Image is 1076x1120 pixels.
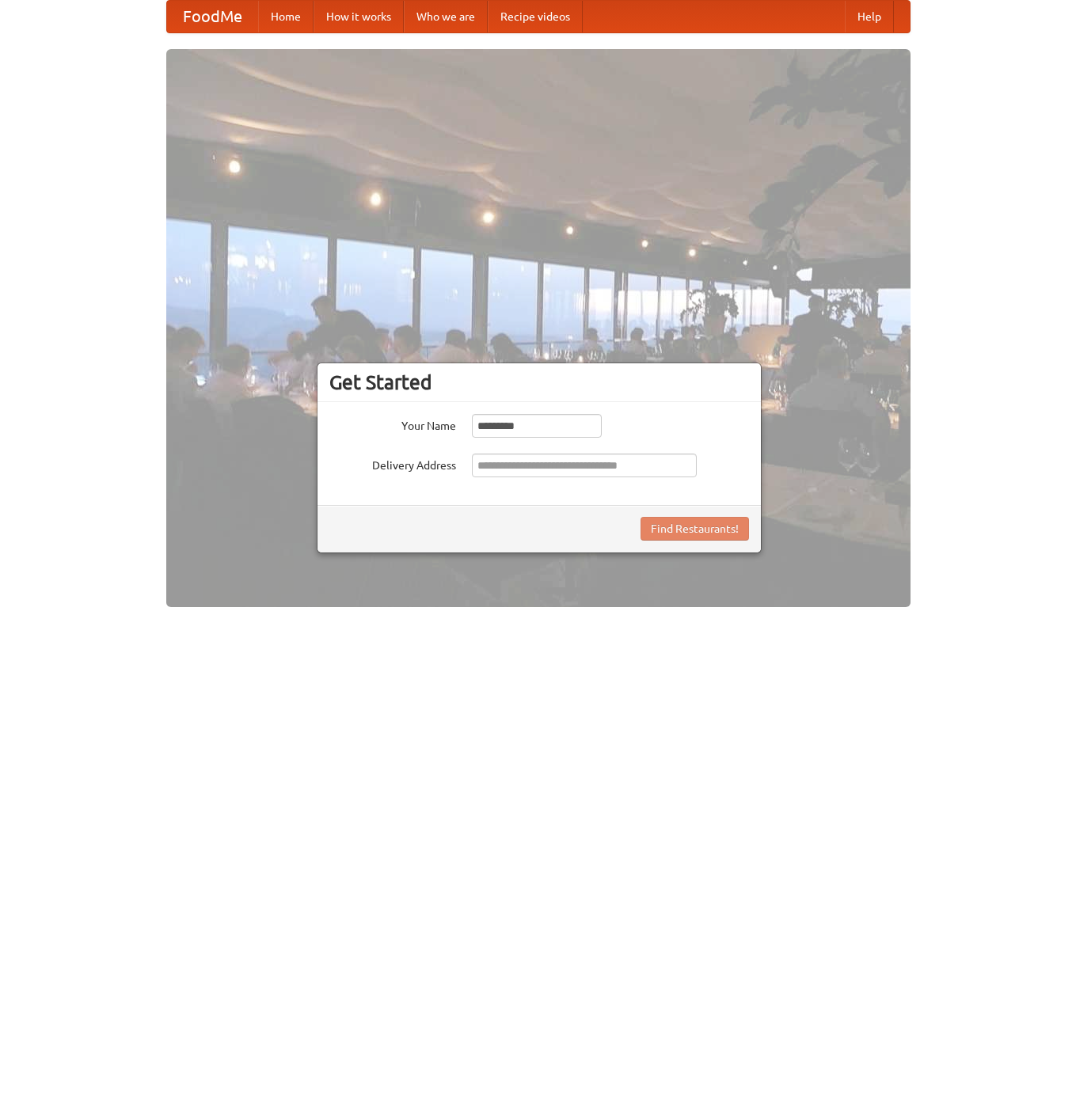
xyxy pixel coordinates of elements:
[314,1,404,32] a: How it works
[404,1,488,32] a: Who we are
[329,454,456,473] label: Delivery Address
[329,414,456,434] label: Your Name
[641,517,749,541] button: Find Restaurants!
[845,1,894,32] a: Help
[329,370,749,394] h3: Get Started
[167,1,258,32] a: FoodMe
[258,1,314,32] a: Home
[488,1,583,32] a: Recipe videos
